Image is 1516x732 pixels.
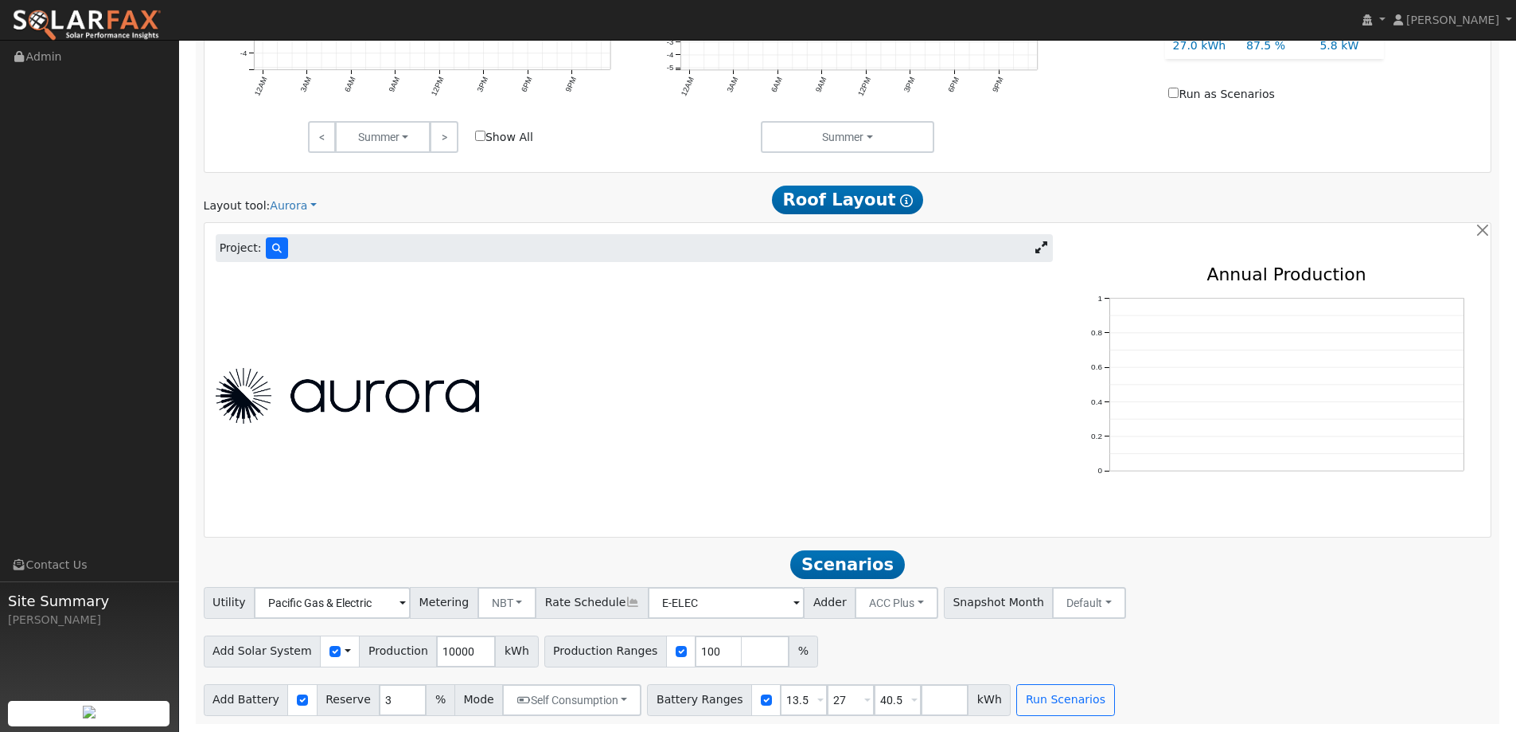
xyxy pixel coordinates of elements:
[83,706,95,718] img: retrieve
[544,636,667,667] span: Production Ranges
[475,75,489,93] text: 3PM
[1168,88,1179,98] input: Run as Scenarios
[430,121,458,153] a: >
[1097,294,1102,303] text: 1
[12,9,162,42] img: SolarFax
[944,587,1054,619] span: Snapshot Month
[789,636,817,667] span: %
[667,37,674,45] text: -3
[240,49,247,57] text: -4
[477,587,537,619] button: NBT
[900,194,913,207] i: Show Help
[1237,37,1311,54] div: 87.5 %
[252,75,269,96] text: 12AM
[8,612,170,628] div: [PERSON_NAME]
[220,240,262,256] span: Project:
[429,75,446,96] text: 12PM
[648,587,805,619] input: Select a Rate Schedule
[1030,237,1053,260] a: Expand Aurora window
[1091,397,1102,406] text: 0.4
[254,587,411,619] input: Select a Utility
[204,199,271,212] span: Layout tool:
[536,587,649,619] span: Rate Schedule
[667,50,674,59] text: -4
[991,75,1005,93] text: 9PM
[761,121,935,153] button: Summer
[520,75,534,93] text: 6PM
[680,75,696,96] text: 12AM
[1091,329,1102,338] text: 0.8
[475,131,485,141] input: Show All
[667,63,674,72] text: -5
[902,75,917,93] text: 3PM
[216,368,479,424] img: Aurora Logo
[475,129,533,146] label: Show All
[563,75,578,93] text: 9PM
[342,75,357,93] text: 6AM
[1206,264,1366,284] text: Annual Production
[855,587,938,619] button: ACC Plus
[308,121,336,153] a: <
[647,684,752,716] span: Battery Ranges
[804,587,855,619] span: Adder
[1406,14,1499,26] span: [PERSON_NAME]
[426,684,454,716] span: %
[968,684,1011,716] span: kWh
[1311,37,1385,54] div: 5.8 kW
[772,186,924,214] span: Roof Layout
[1164,37,1237,54] div: 27.0 kWh
[204,684,289,716] span: Add Battery
[359,636,437,667] span: Production
[1052,587,1126,619] button: Default
[270,198,317,214] a: Aurora
[1016,684,1114,716] button: Run Scenarios
[410,587,478,619] span: Metering
[454,684,503,716] span: Mode
[1091,433,1102,441] text: 0.2
[317,684,380,716] span: Reserve
[1168,86,1274,103] label: Run as Scenarios
[770,75,784,93] text: 6AM
[8,590,170,612] span: Site Summary
[335,121,431,153] button: Summer
[1091,363,1102,372] text: 0.6
[856,75,873,96] text: 12PM
[298,75,313,93] text: 3AM
[946,75,961,93] text: 6PM
[790,550,904,579] span: Scenarios
[813,75,828,93] text: 9AM
[502,684,641,716] button: Self Consumption
[387,75,401,93] text: 9AM
[204,636,322,667] span: Add Solar System
[495,636,538,667] span: kWh
[725,75,739,93] text: 3AM
[204,587,255,619] span: Utility
[1097,467,1102,476] text: 0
